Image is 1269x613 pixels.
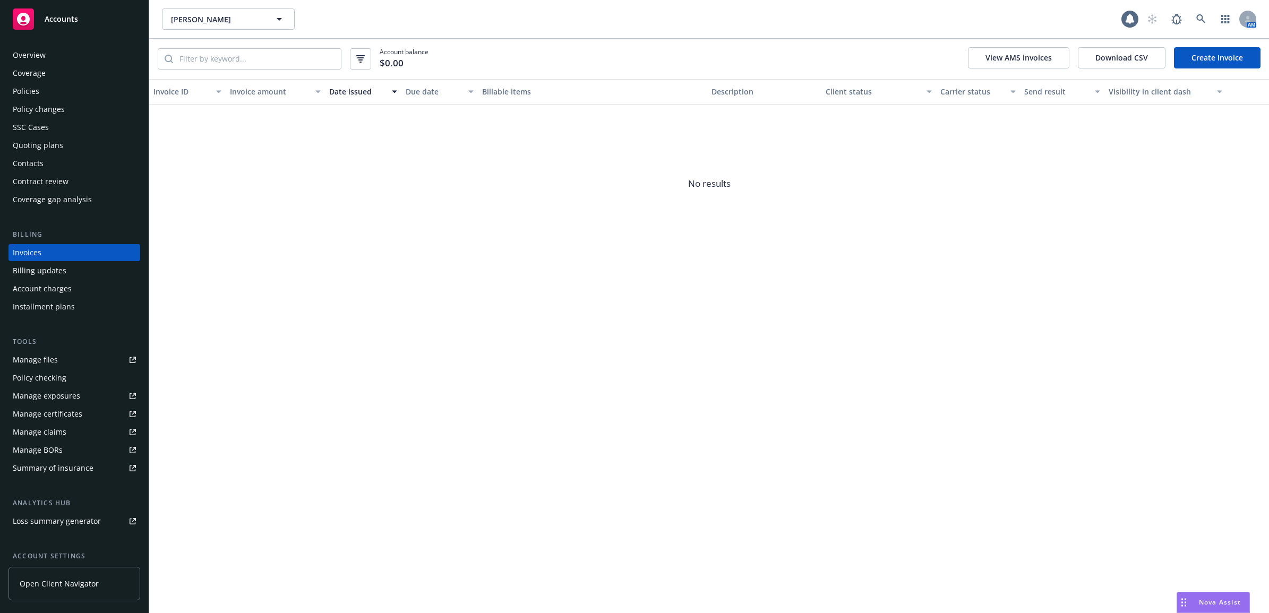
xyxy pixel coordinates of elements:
[8,229,140,240] div: Billing
[13,369,66,386] div: Policy checking
[821,79,936,105] button: Client status
[8,244,140,261] a: Invoices
[13,65,46,82] div: Coverage
[1078,47,1165,68] button: Download CSV
[1020,79,1104,105] button: Send result
[8,369,140,386] a: Policy checking
[1109,86,1211,97] div: Visibility in client dash
[45,15,78,23] span: Accounts
[1215,8,1236,30] a: Switch app
[1177,592,1250,613] button: Nova Assist
[1166,8,1187,30] a: Report a Bug
[482,86,703,97] div: Billable items
[13,460,93,477] div: Summary of insurance
[1174,47,1261,68] a: Create Invoice
[149,79,226,105] button: Invoice ID
[13,155,44,172] div: Contacts
[8,513,140,530] a: Loss summary generator
[826,86,920,97] div: Client status
[13,442,63,459] div: Manage BORs
[13,387,80,404] div: Manage exposures
[8,387,140,404] a: Manage exposures
[8,191,140,208] a: Coverage gap analysis
[230,86,309,97] div: Invoice amount
[8,262,140,279] a: Billing updates
[13,244,41,261] div: Invoices
[8,101,140,118] a: Policy changes
[329,86,385,97] div: Date issued
[8,173,140,190] a: Contract review
[8,551,140,562] div: Account settings
[13,101,65,118] div: Policy changes
[711,86,818,97] div: Description
[153,86,210,97] div: Invoice ID
[13,405,82,422] div: Manage certificates
[8,498,140,508] div: Analytics hub
[20,578,99,589] span: Open Client Navigator
[1199,598,1241,607] span: Nova Assist
[325,79,401,105] button: Date issued
[13,119,49,136] div: SSC Cases
[8,336,140,347] div: Tools
[13,173,68,190] div: Contract review
[380,56,404,70] span: $0.00
[226,79,325,105] button: Invoice amount
[968,47,1069,68] button: View AMS invoices
[8,280,140,297] a: Account charges
[13,47,46,64] div: Overview
[13,424,66,441] div: Manage claims
[13,83,39,100] div: Policies
[13,262,66,279] div: Billing updates
[8,47,140,64] a: Overview
[406,86,462,97] div: Due date
[940,86,1004,97] div: Carrier status
[1142,8,1163,30] a: Start snowing
[8,405,140,422] a: Manage certificates
[149,105,1269,264] span: No results
[162,8,295,30] button: [PERSON_NAME]
[1104,79,1227,105] button: Visibility in client dash
[8,119,140,136] a: SSC Cases
[8,155,140,172] a: Contacts
[13,513,101,530] div: Loss summary generator
[401,79,478,105] button: Due date
[8,4,140,34] a: Accounts
[8,424,140,441] a: Manage claims
[8,460,140,477] a: Summary of insurance
[8,351,140,368] a: Manage files
[13,191,92,208] div: Coverage gap analysis
[1190,8,1212,30] a: Search
[8,65,140,82] a: Coverage
[8,298,140,315] a: Installment plans
[13,137,63,154] div: Quoting plans
[8,83,140,100] a: Policies
[165,55,173,63] svg: Search
[13,298,75,315] div: Installment plans
[13,280,72,297] div: Account charges
[707,79,822,105] button: Description
[173,49,341,69] input: Filter by keyword...
[8,442,140,459] a: Manage BORs
[8,137,140,154] a: Quoting plans
[1024,86,1088,97] div: Send result
[380,47,428,71] span: Account balance
[936,79,1020,105] button: Carrier status
[1177,592,1190,612] div: Drag to move
[478,79,707,105] button: Billable items
[171,14,263,25] span: [PERSON_NAME]
[13,351,58,368] div: Manage files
